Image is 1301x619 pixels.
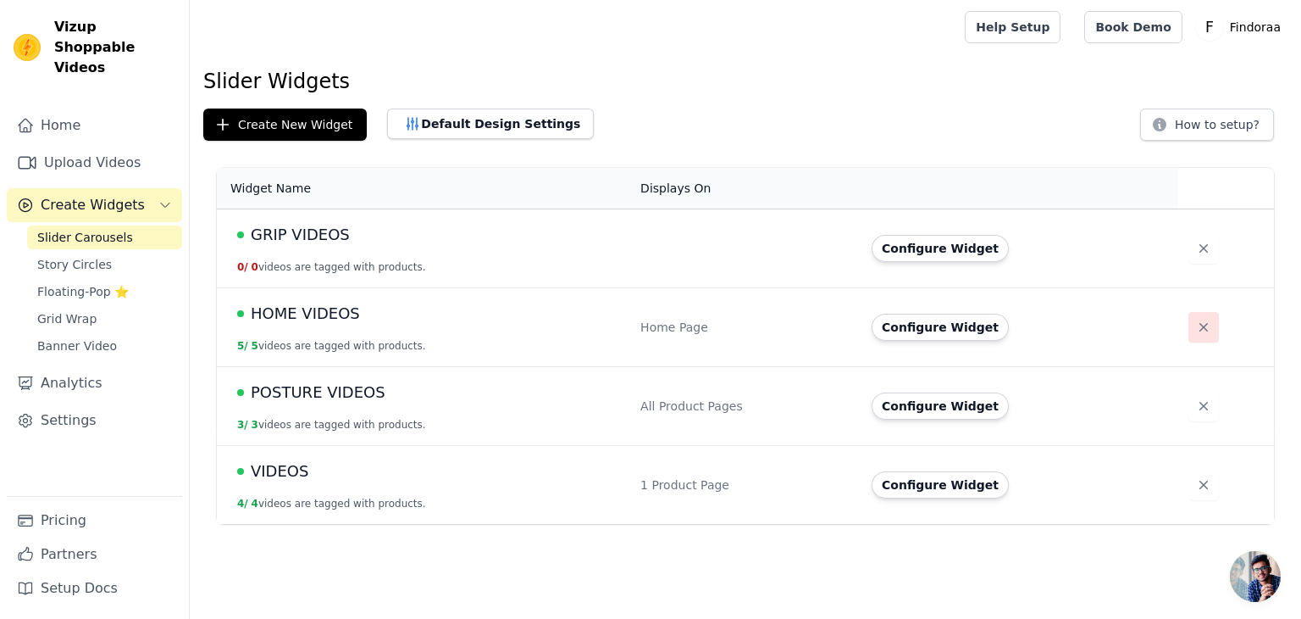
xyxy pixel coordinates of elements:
div: 1 Product Page [640,477,851,494]
button: Delete widget [1188,470,1219,500]
button: Default Design Settings [387,109,594,139]
a: Help Setup [965,11,1060,43]
a: Slider Carousels [27,226,182,249]
button: 3/ 3videos are tagged with products. [237,418,426,432]
a: Upload Videos [7,146,182,180]
a: Floating-Pop ⭐ [27,280,182,304]
button: Delete widget [1188,233,1219,264]
button: Delete widget [1188,391,1219,421]
span: Live Published [237,310,244,317]
button: Create Widgets [7,188,182,222]
div: Open chat [1230,551,1281,602]
span: Slider Carousels [37,229,133,246]
a: Story Circles [27,253,182,276]
button: Configure Widget [872,235,1009,262]
span: 3 / [237,419,248,431]
button: 5/ 5videos are tagged with products. [237,339,426,353]
button: F Findoraa [1196,12,1287,42]
text: F [1205,19,1214,36]
div: Home Page [640,319,851,336]
span: Create Widgets [41,195,145,215]
span: Banner Video [37,337,117,354]
span: Story Circles [37,256,112,273]
p: Findoraa [1223,12,1287,42]
span: 5 / [237,340,248,352]
span: Live Published [237,231,244,238]
th: Displays On [630,168,861,209]
a: Settings [7,404,182,438]
a: Grid Wrap [27,307,182,331]
button: Delete widget [1188,312,1219,343]
span: Floating-Pop ⭐ [37,283,129,300]
a: Pricing [7,504,182,538]
a: Setup Docs [7,572,182,605]
span: VIDEOS [251,460,308,483]
button: Configure Widget [872,314,1009,341]
img: Vizup [14,34,41,61]
span: Vizup Shoppable Videos [54,17,175,78]
span: 0 / [237,261,248,273]
span: POSTURE VIDEOS [251,381,385,404]
span: Live Published [237,468,244,475]
a: How to setup? [1140,120,1274,137]
a: Banner Video [27,334,182,358]
div: All Product Pages [640,398,851,415]
a: Partners [7,538,182,572]
button: Configure Widget [872,393,1009,420]
span: GRIP VIDEOS [251,223,350,247]
span: 4 / [237,498,248,510]
a: Home [7,109,182,142]
span: HOME VIDEOS [251,302,360,326]
button: Configure Widget [872,471,1009,499]
button: 4/ 4videos are tagged with products. [237,497,426,510]
a: Analytics [7,366,182,400]
span: Live Published [237,389,244,396]
span: 3 [252,419,258,431]
span: Grid Wrap [37,310,97,327]
th: Widget Name [217,168,630,209]
a: Book Demo [1084,11,1182,43]
span: 4 [252,498,258,510]
button: 0/ 0videos are tagged with products. [237,260,426,274]
button: How to setup? [1140,109,1274,141]
button: Create New Widget [203,109,367,141]
h1: Slider Widgets [203,68,1287,95]
span: 5 [252,340,258,352]
span: 0 [252,261,258,273]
